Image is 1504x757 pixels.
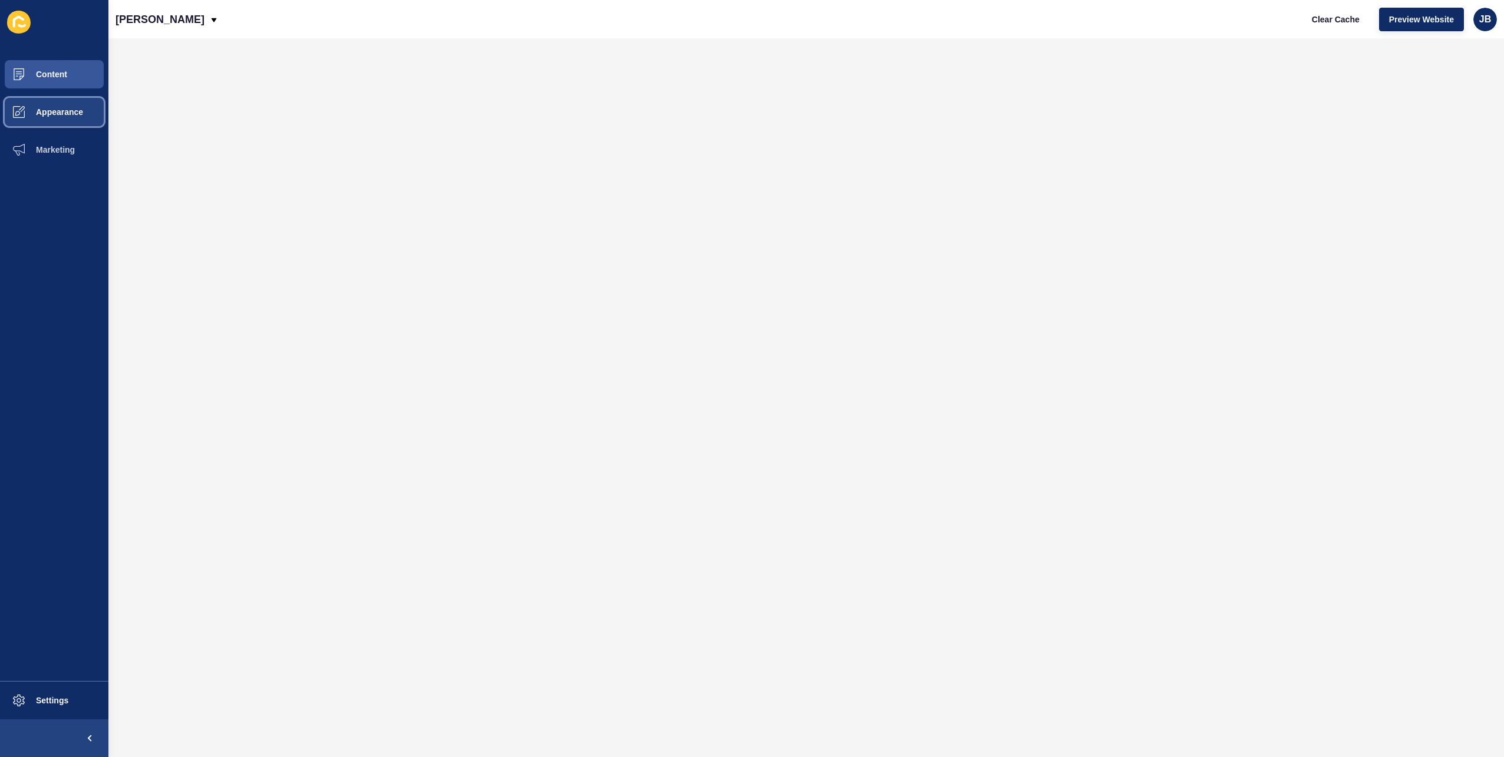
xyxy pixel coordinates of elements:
[1312,14,1360,25] span: Clear Cache
[1479,14,1491,25] span: JB
[1302,8,1370,31] button: Clear Cache
[1379,8,1464,31] button: Preview Website
[1389,14,1454,25] span: Preview Website
[116,5,205,34] p: [PERSON_NAME]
